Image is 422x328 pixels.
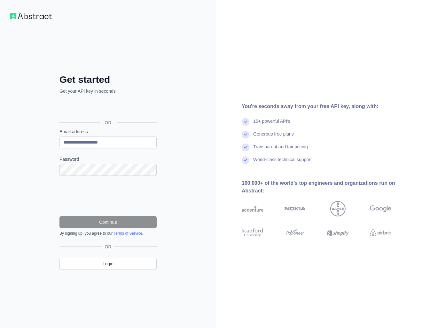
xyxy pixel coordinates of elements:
div: You're seconds away from your free API key, along with: [242,103,412,110]
img: stanford university [242,227,263,238]
div: 100,000+ of the world's top engineers and organizations run on Abstract: [242,179,412,195]
img: shopify [327,227,349,238]
div: By signing up, you agree to our . [59,231,157,236]
label: Email address [59,129,157,135]
a: Terms of Service [113,231,142,236]
img: check mark [242,131,249,138]
div: World-class technical support [253,156,312,169]
img: payoneer [285,227,306,238]
label: Password [59,156,157,162]
span: OR [100,120,117,126]
iframe: Sign in with Google Button [56,101,159,115]
a: Login [59,258,157,270]
img: nokia [285,201,306,216]
div: Transparent and fair pricing [253,144,308,156]
span: OR [102,244,114,250]
img: Workflow [10,13,52,19]
img: check mark [242,144,249,151]
h2: Get started [59,74,157,85]
img: accenture [242,201,263,216]
div: 15+ powerful API's [253,118,290,131]
img: check mark [242,156,249,164]
img: airbnb [370,227,392,238]
img: bayer [330,201,346,216]
img: google [370,201,392,216]
div: Generous free plans [253,131,294,144]
iframe: reCAPTCHA [59,184,157,208]
button: Continue [59,216,157,228]
img: check mark [242,118,249,126]
p: Get your API key in seconds [59,88,157,94]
